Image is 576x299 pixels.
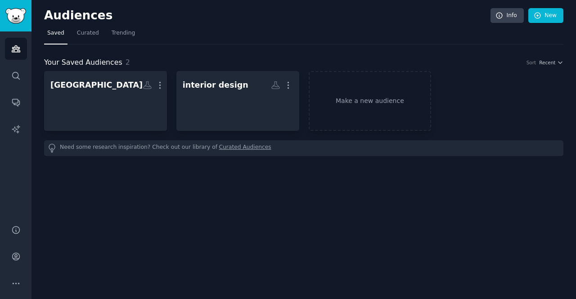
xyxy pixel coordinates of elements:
div: Need some research inspiration? Check out our library of [44,140,563,156]
span: 2 [126,58,130,67]
span: Curated [77,29,99,37]
a: Trending [108,26,138,45]
img: GummySearch logo [5,8,26,24]
h2: Audiences [44,9,490,23]
span: Your Saved Audiences [44,57,122,68]
a: Saved [44,26,67,45]
a: Make a new audience [309,71,432,131]
span: Saved [47,29,64,37]
a: Curated Audiences [219,143,271,153]
a: Curated [74,26,102,45]
button: Recent [539,59,563,66]
a: Info [490,8,524,23]
span: Recent [539,59,555,66]
div: [GEOGRAPHIC_DATA] [50,80,143,91]
span: Trending [112,29,135,37]
a: New [528,8,563,23]
a: [GEOGRAPHIC_DATA] [44,71,167,131]
div: Sort [526,59,536,66]
a: interior design [176,71,299,131]
div: interior design [183,80,248,91]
